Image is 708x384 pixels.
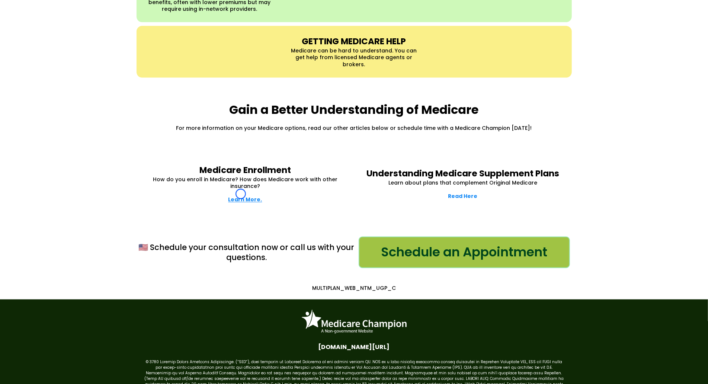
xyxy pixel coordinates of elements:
p: Learn about plans that complement Original Medicare [363,180,563,186]
span: Schedule an Appointment [381,243,547,262]
a: Learn More. [228,196,262,204]
p: For more information on your Medicare options, read our other articles below or schedule time wit... [138,125,570,131]
a: Read Here [448,193,478,200]
a: Facebook.com/medicarechampion [317,343,392,352]
strong: GETTING MEDICARE HELP [302,35,406,47]
p: Medicare can be hard to understand. You can get help from licensed Medicare agents or brokers. [291,47,417,68]
a: Schedule an Appointment [359,237,570,268]
p: MULTIPLAN_WEB_NTM_UGP_C [140,285,568,292]
strong: Medicare Enrollment [199,164,291,176]
p: 🇺🇸 Schedule your consultation now or call us with your questions. [138,243,355,263]
span: [DOMAIN_NAME][URL] [318,343,390,352]
strong: Understanding Medicare Supplement Plans [366,168,559,180]
strong: Gain a Better Understanding of Medicare [230,101,479,118]
p: How do you enroll in Medicare? How does Medicare work with other insurance? [146,176,345,190]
